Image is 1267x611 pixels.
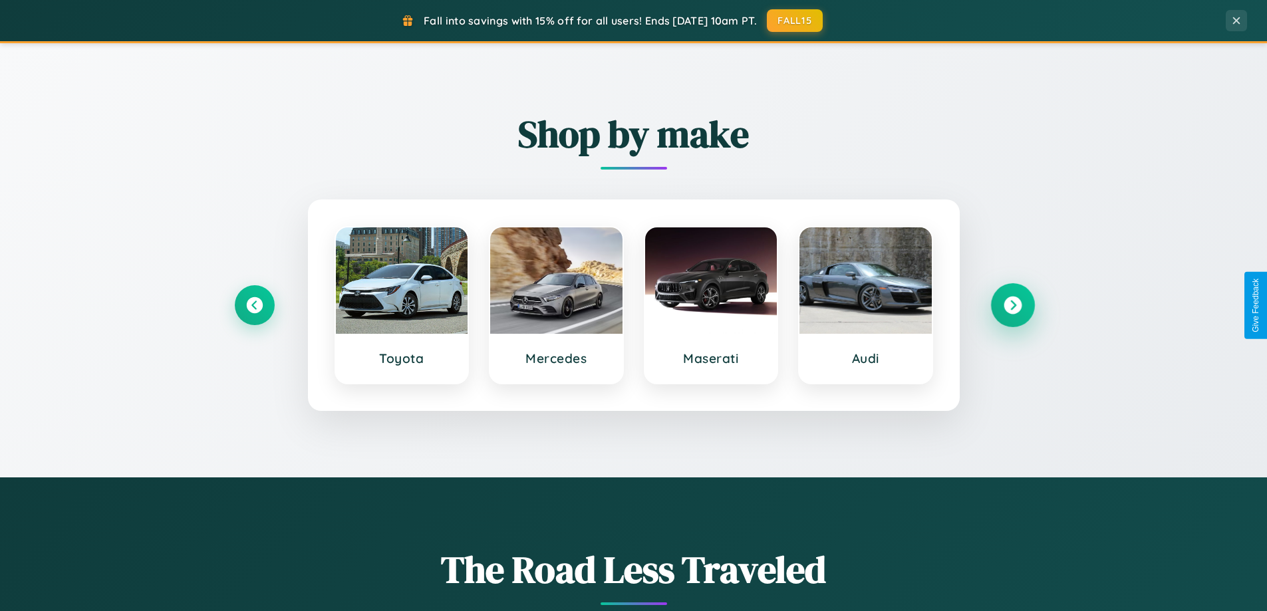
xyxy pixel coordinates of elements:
[503,350,609,366] h3: Mercedes
[658,350,764,366] h3: Maserati
[767,9,823,32] button: FALL15
[235,544,1033,595] h1: The Road Less Traveled
[235,108,1033,160] h2: Shop by make
[1251,279,1260,332] div: Give Feedback
[424,14,757,27] span: Fall into savings with 15% off for all users! Ends [DATE] 10am PT.
[813,350,918,366] h3: Audi
[349,350,455,366] h3: Toyota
